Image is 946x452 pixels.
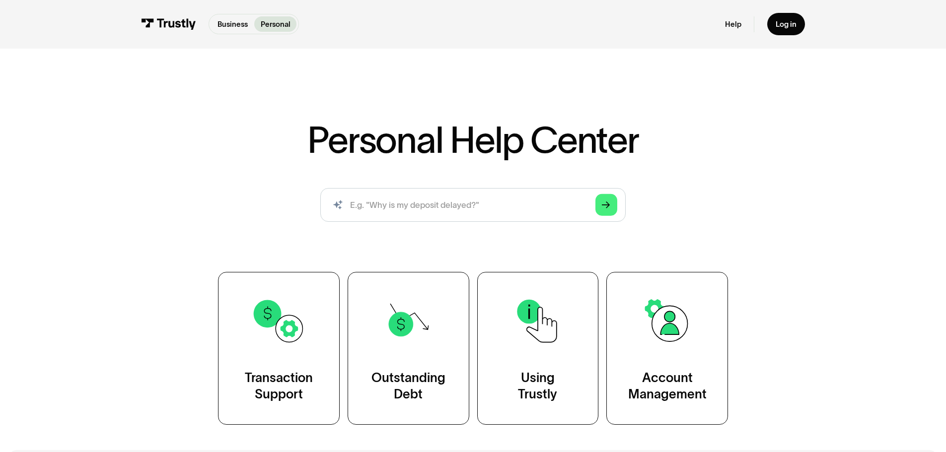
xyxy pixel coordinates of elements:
div: Using Trustly [518,370,557,403]
a: AccountManagement [606,272,728,424]
div: Log in [776,19,797,29]
div: Outstanding Debt [371,370,445,403]
form: Search [320,188,626,222]
div: Account Management [628,370,707,403]
a: TransactionSupport [218,272,340,424]
a: Personal [254,16,296,32]
a: Business [211,16,254,32]
img: Trustly Logo [141,18,196,30]
input: search [320,188,626,222]
p: Personal [261,19,291,30]
div: Transaction Support [245,370,313,403]
p: Business [218,19,248,30]
a: Log in [767,13,805,35]
a: Help [725,19,741,29]
a: OutstandingDebt [348,272,469,424]
h1: Personal Help Center [307,122,638,158]
a: UsingTrustly [477,272,599,424]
